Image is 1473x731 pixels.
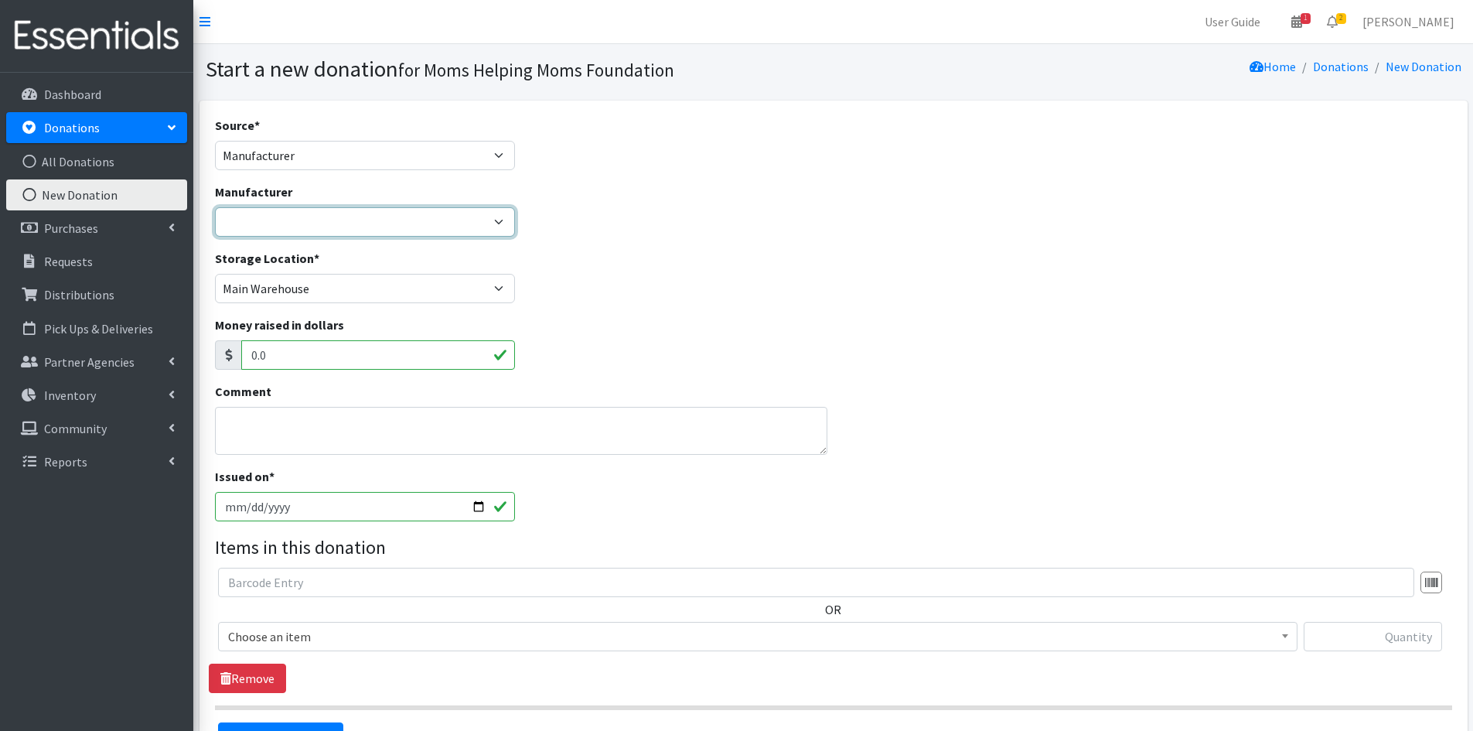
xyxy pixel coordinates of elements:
[44,388,96,403] p: Inventory
[1314,6,1350,37] a: 2
[1386,59,1461,74] a: New Donation
[215,183,292,201] label: Manufacturer
[1313,59,1369,74] a: Donations
[6,313,187,344] a: Pick Ups & Deliveries
[218,622,1297,651] span: Choose an item
[44,454,87,470] p: Reports
[1250,59,1296,74] a: Home
[215,534,1452,562] legend: Items in this donation
[44,287,114,302] p: Distributions
[1301,13,1311,24] span: 1
[44,220,98,236] p: Purchases
[6,380,187,411] a: Inventory
[215,249,319,268] label: Storage Location
[209,664,286,693] a: Remove
[1192,6,1273,37] a: User Guide
[215,316,344,334] label: Money raised in dollars
[44,321,153,336] p: Pick Ups & Deliveries
[1336,13,1346,24] span: 2
[206,56,828,83] h1: Start a new donation
[1304,622,1442,651] input: Quantity
[215,467,274,486] label: Issued on
[6,179,187,210] a: New Donation
[6,279,187,310] a: Distributions
[6,413,187,444] a: Community
[398,59,674,81] small: for Moms Helping Moms Foundation
[1279,6,1314,37] a: 1
[215,116,260,135] label: Source
[254,118,260,133] abbr: required
[6,446,187,477] a: Reports
[44,354,135,370] p: Partner Agencies
[6,347,187,377] a: Partner Agencies
[6,246,187,277] a: Requests
[44,421,107,436] p: Community
[44,87,101,102] p: Dashboard
[269,469,274,484] abbr: required
[215,382,271,401] label: Comment
[6,213,187,244] a: Purchases
[314,251,319,266] abbr: required
[6,146,187,177] a: All Donations
[44,120,100,135] p: Donations
[6,112,187,143] a: Donations
[6,79,187,110] a: Dashboard
[1350,6,1467,37] a: [PERSON_NAME]
[825,600,841,619] label: OR
[218,568,1414,597] input: Barcode Entry
[228,626,1287,647] span: Choose an item
[6,10,187,62] img: HumanEssentials
[44,254,93,269] p: Requests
